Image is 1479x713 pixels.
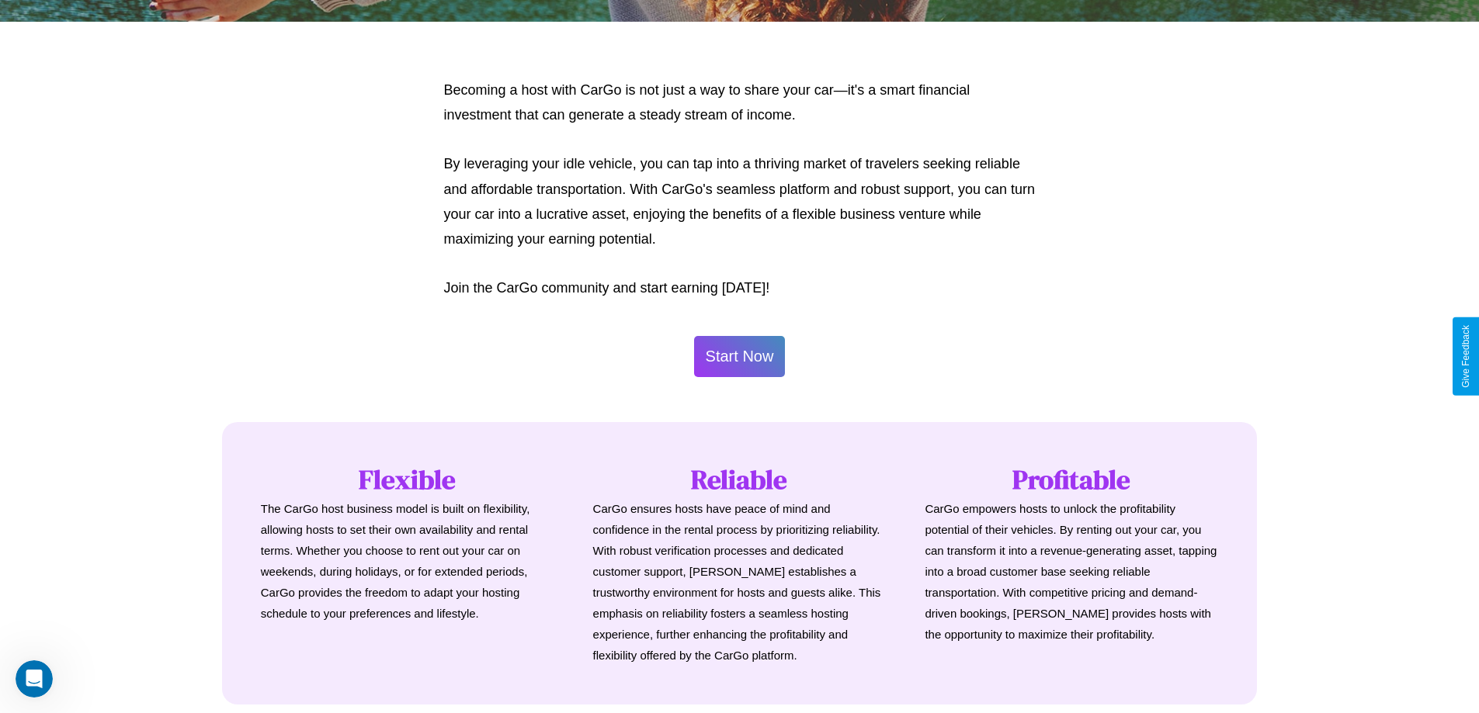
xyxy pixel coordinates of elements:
p: CarGo ensures hosts have peace of mind and confidence in the rental process by prioritizing relia... [593,498,887,666]
h1: Reliable [593,461,887,498]
h1: Profitable [925,461,1218,498]
p: CarGo empowers hosts to unlock the profitability potential of their vehicles. By renting out your... [925,498,1218,645]
p: Becoming a host with CarGo is not just a way to share your car—it's a smart financial investment ... [444,78,1036,128]
iframe: Intercom live chat [16,660,53,697]
p: Join the CarGo community and start earning [DATE]! [444,275,1036,300]
div: Give Feedback [1460,325,1471,388]
p: By leveraging your idle vehicle, you can tap into a thriving market of travelers seeking reliable... [444,151,1036,252]
h1: Flexible [261,461,554,498]
button: Start Now [694,336,786,377]
p: The CarGo host business model is built on flexibility, allowing hosts to set their own availabili... [261,498,554,624]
